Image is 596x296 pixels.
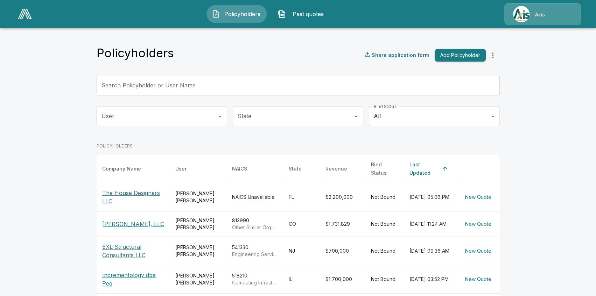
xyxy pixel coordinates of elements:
[320,183,365,211] td: $2,200,000
[283,265,320,293] td: IL
[289,10,327,18] span: Past quotes
[320,211,365,237] td: $1,731,829
[175,190,221,204] div: [PERSON_NAME] [PERSON_NAME]
[365,183,404,211] td: Not Bound
[404,237,457,265] td: [DATE] 09:36 AM
[215,111,225,121] button: Open
[283,183,320,211] td: FL
[232,165,247,173] div: NAICS
[325,165,347,173] div: Revenue
[365,237,404,265] td: Not Bound
[212,10,220,18] img: Policyholders Icon
[18,9,32,19] img: AA Logo
[404,211,457,237] td: [DATE] 11:24 AM
[102,189,164,205] p: The House Designers LLC
[374,103,397,109] label: Bind Status
[369,107,499,126] div: All
[175,272,221,286] div: [PERSON_NAME] [PERSON_NAME]
[365,155,404,183] th: Bind Status
[404,183,457,211] td: [DATE] 05:06 PM
[232,251,278,258] p: Engineering Services
[409,160,439,177] div: Last Updated
[462,191,494,204] button: New Quote
[97,46,174,60] h4: Policyholders
[404,265,457,293] td: [DATE] 03:52 PM
[232,279,278,286] p: Computing Infrastructure Providers, Data Processing, Web Hosting, and Related Services
[223,10,261,18] span: Policyholders
[283,211,320,237] td: CO
[462,273,494,286] button: New Quote
[232,224,278,231] p: Other Similar Organizations (except Business, Professional, Labor, and Political Organizations)
[462,218,494,231] button: New Quote
[226,183,283,211] td: NAICS Unavailable
[462,245,494,258] button: New Quote
[175,165,187,173] div: User
[486,48,500,62] button: more
[175,217,221,231] div: [PERSON_NAME] [PERSON_NAME]
[278,10,286,18] img: Past quotes Icon
[102,271,164,288] p: Incrementology dba Peq
[102,243,164,259] p: EXL Structural Consultants LLC
[372,51,429,59] p: Share application form
[232,217,278,231] div: 813990
[175,244,221,258] div: [PERSON_NAME] [PERSON_NAME]
[432,49,486,62] a: Add Policyholder
[272,5,332,23] button: Past quotes IconPast quotes
[232,244,278,258] div: 541330
[435,49,486,62] button: Add Policyholder
[320,237,365,265] td: $700,000
[102,220,164,228] p: [PERSON_NAME], LLC
[289,165,302,173] div: State
[206,5,267,23] button: Policyholders IconPolicyholders
[351,111,361,121] button: Open
[320,265,365,293] td: $1,700,000
[283,237,320,265] td: NJ
[365,265,404,293] td: Not Bound
[97,143,500,149] p: POLICYHOLDERS
[232,272,278,286] div: 518210
[102,165,141,173] div: Company Name
[365,211,404,237] td: Not Bound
